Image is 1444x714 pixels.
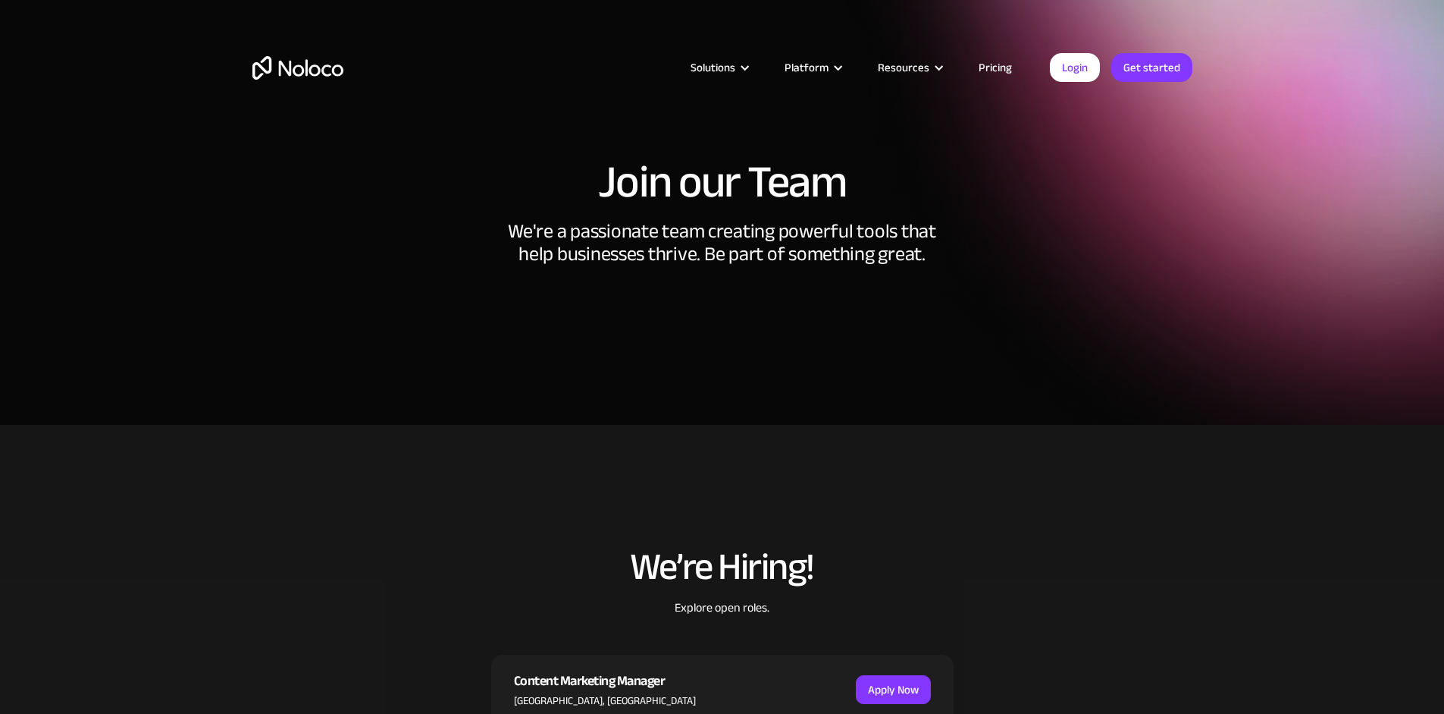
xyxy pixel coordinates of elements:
div: Explore open roles. [491,599,954,655]
a: home [252,56,343,80]
a: Apply Now [856,675,931,704]
a: Get started [1111,53,1192,82]
div: Platform [785,58,828,77]
h1: Join our Team [252,159,1192,205]
div: [GEOGRAPHIC_DATA], [GEOGRAPHIC_DATA] [514,693,696,709]
h2: We’re Hiring! [491,546,954,587]
div: We're a passionate team creating powerful tools that help businesses thrive. Be part of something... [495,220,950,304]
div: Solutions [691,58,735,77]
a: Pricing [960,58,1031,77]
div: Resources [878,58,929,77]
div: Solutions [672,58,766,77]
a: Login [1050,53,1100,82]
div: Platform [766,58,859,77]
div: Content Marketing Manager [514,670,696,693]
div: Resources [859,58,960,77]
